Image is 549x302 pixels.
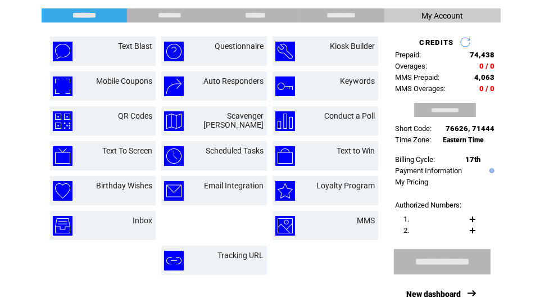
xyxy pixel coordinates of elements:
span: MMS Prepaid: [396,73,440,82]
a: Scheduled Tasks [206,146,264,155]
a: My Pricing [396,178,429,186]
span: Time Zone: [396,136,432,144]
img: email-integration.png [164,181,184,201]
span: MMS Overages: [396,84,446,93]
img: kiosk-builder.png [275,42,295,61]
span: Authorized Numbers: [396,201,462,209]
span: My Account [421,11,463,20]
img: scheduled-tasks.png [164,146,184,166]
a: Mobile Coupons [97,76,153,85]
a: Inbox [133,216,153,225]
img: text-blast.png [53,42,72,61]
a: QR Codes [119,111,153,120]
a: Scavenger [PERSON_NAME] [204,111,264,129]
span: CREDITS [419,38,453,47]
img: loyalty-program.png [275,181,295,201]
img: questionnaire.png [164,42,184,61]
img: auto-responders.png [164,76,184,96]
span: 2. [404,226,410,235]
a: Birthday Wishes [97,181,153,190]
img: conduct-a-poll.png [275,111,295,131]
img: text-to-screen.png [53,146,72,166]
a: Payment Information [396,166,462,175]
img: scavenger-hunt.png [164,111,184,131]
span: 0 / 0 [480,84,495,93]
a: Questionnaire [215,42,264,51]
img: inbox.png [53,216,72,236]
span: 76626, 71444 [446,124,495,133]
a: Conduct a Poll [325,111,375,120]
a: Keywords [341,76,375,85]
span: 17th [466,155,481,164]
a: Email Integration [205,181,264,190]
a: Loyalty Program [317,181,375,190]
img: keywords.png [275,76,295,96]
span: Eastern Time [443,136,484,144]
a: Text To Screen [103,146,153,155]
img: help.gif [487,168,494,173]
span: 4,063 [475,73,495,82]
span: Overages: [396,62,428,70]
span: Short Code: [396,124,432,133]
a: Auto Responders [204,76,264,85]
img: tracking-url.png [164,251,184,271]
a: Tracking URL [218,251,264,260]
img: mms.png [275,216,295,236]
span: 74,438 [470,51,495,59]
span: 0 / 0 [480,62,495,70]
img: qr-codes.png [53,111,72,131]
a: MMS [357,216,375,225]
a: New dashboard [407,290,461,299]
span: Prepaid: [396,51,421,59]
a: Text Blast [119,42,153,51]
img: text-to-win.png [275,146,295,166]
span: Billing Cycle: [396,155,435,164]
a: Text to Win [337,146,375,155]
img: birthday-wishes.png [53,181,72,201]
img: mobile-coupons.png [53,76,72,96]
a: Kiosk Builder [330,42,375,51]
span: 1. [404,215,410,223]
